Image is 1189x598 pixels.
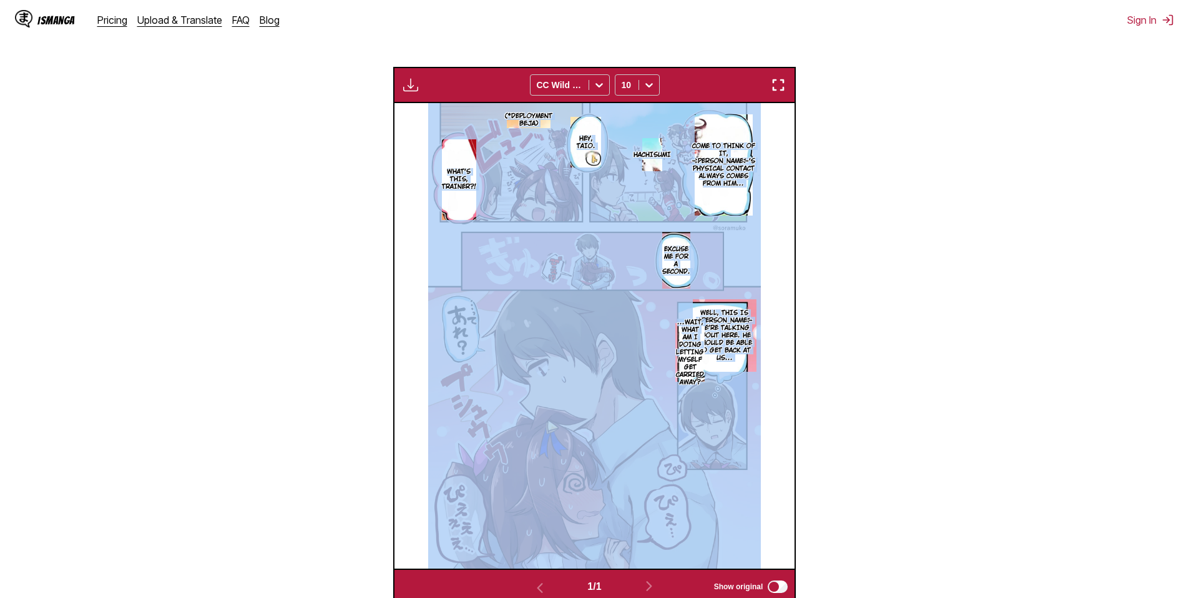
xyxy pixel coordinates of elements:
[37,14,75,26] div: IsManga
[673,316,707,389] p: ...Wait, what am I doing letting myself get carried away?
[768,581,788,593] input: Show original
[439,166,479,193] p: What's this, trainer?!
[137,14,222,26] a: Upload & Translate
[15,10,97,30] a: IsManga LogoIsManga
[403,77,418,92] img: Download translated images
[642,579,657,594] img: Next page
[1162,14,1174,26] img: Sign out
[587,581,601,592] span: 1 / 1
[15,10,32,27] img: IsManga Logo
[631,149,673,161] p: Hachisumi
[260,14,280,26] a: Blog
[714,582,763,591] span: Show original
[532,581,547,596] img: Previous page
[693,307,756,364] p: Well, this is [PERSON_NAME] we're talking about here. He should be able to get back at us...
[690,140,758,190] p: Come to think of it, [PERSON_NAME]'s physical contact always comes from him...
[660,243,693,278] p: Excuse me for a second.
[570,132,600,152] p: Hey, taio.
[771,77,786,92] img: Enter fullscreen
[502,110,555,130] p: (*Deployment beja)
[97,14,127,26] a: Pricing
[232,14,250,26] a: FAQ
[428,103,761,569] img: Manga Panel
[1127,14,1174,26] button: Sign In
